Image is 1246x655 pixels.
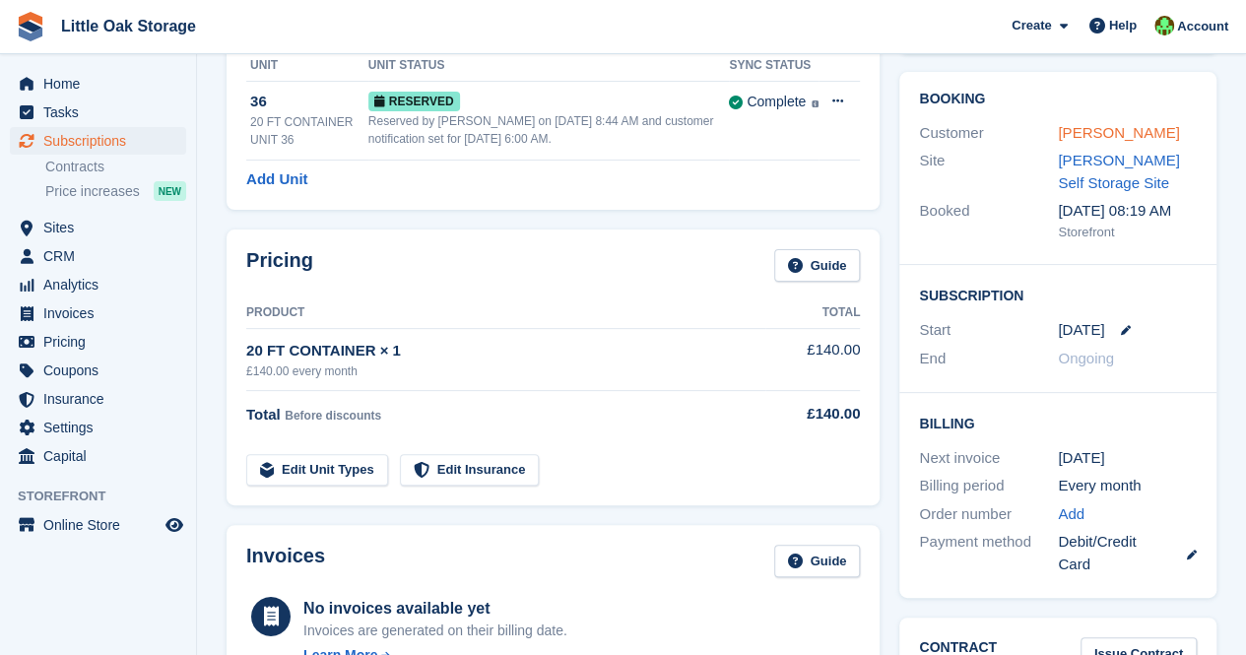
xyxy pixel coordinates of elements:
div: £140.00 [765,403,860,426]
a: menu [10,214,186,241]
span: Home [43,70,162,98]
h2: Invoices [246,545,325,577]
img: icon-info-grey-7440780725fd019a000dd9b08b2336e03edf1995a4989e88bcd33f0948082b44.svg [812,100,819,107]
a: menu [10,271,186,298]
div: Order number [919,503,1058,526]
span: Insurance [43,385,162,413]
h2: Billing [919,413,1197,432]
span: Invoices [43,299,162,327]
span: Capital [43,442,162,470]
div: Every month [1058,475,1197,497]
a: menu [10,357,186,384]
div: 36 [250,91,368,113]
div: No invoices available yet [303,597,567,621]
a: menu [10,414,186,441]
a: menu [10,127,186,155]
a: Add [1058,503,1084,526]
span: Analytics [43,271,162,298]
a: menu [10,299,186,327]
span: Coupons [43,357,162,384]
div: 20 FT CONTAINER × 1 [246,340,765,362]
div: Next invoice [919,447,1058,470]
div: 20 FT CONTAINER UNIT 36 [250,113,368,149]
h2: Booking [919,92,1197,107]
a: [PERSON_NAME] Self Storage Site [1058,152,1179,191]
div: [DATE] 08:19 AM [1058,200,1197,223]
div: £140.00 every month [246,362,765,380]
th: Product [246,297,765,329]
span: Ongoing [1058,350,1114,366]
div: Customer [919,122,1058,145]
div: Billing period [919,475,1058,497]
div: Debit/Credit Card [1058,531,1197,575]
a: menu [10,385,186,413]
div: Start [919,319,1058,342]
span: Storefront [18,487,196,506]
img: Michael Aujla [1154,16,1174,35]
div: Reserved by [PERSON_NAME] on [DATE] 8:44 AM and customer notification set for [DATE] 6:00 AM. [368,112,730,148]
span: Account [1177,17,1228,36]
div: NEW [154,181,186,201]
a: Add Unit [246,168,307,191]
a: menu [10,70,186,98]
a: menu [10,442,186,470]
h2: Subscription [919,285,1197,304]
span: Pricing [43,328,162,356]
a: Edit Unit Types [246,454,388,487]
img: stora-icon-8386f47178a22dfd0bd8f6a31ec36ba5ce8667c1dd55bd0f319d3a0aa187defe.svg [16,12,45,41]
a: menu [10,328,186,356]
span: Total [246,406,281,423]
div: Site [919,150,1058,194]
div: Payment method [919,531,1058,575]
h2: Pricing [246,249,313,282]
span: Online Store [43,511,162,539]
a: Preview store [163,513,186,537]
a: Little Oak Storage [53,10,204,42]
span: Settings [43,414,162,441]
div: Booked [919,200,1058,241]
div: Invoices are generated on their billing date. [303,621,567,641]
time: 2025-10-04 00:00:00 UTC [1058,319,1104,342]
span: Before discounts [285,409,381,423]
span: Help [1109,16,1137,35]
span: Price increases [45,182,140,201]
th: Total [765,297,860,329]
th: Unit [246,50,368,82]
a: menu [10,511,186,539]
a: Guide [774,249,861,282]
a: menu [10,98,186,126]
div: [DATE] [1058,447,1197,470]
div: Storefront [1058,223,1197,242]
span: CRM [43,242,162,270]
a: Edit Insurance [400,454,540,487]
div: End [919,348,1058,370]
a: menu [10,242,186,270]
div: Complete [747,92,806,112]
span: Reserved [368,92,460,111]
a: [PERSON_NAME] [1058,124,1179,141]
td: £140.00 [765,328,860,390]
span: Tasks [43,98,162,126]
th: Unit Status [368,50,730,82]
th: Sync Status [729,50,819,82]
a: Price increases NEW [45,180,186,202]
a: Guide [774,545,861,577]
a: Contracts [45,158,186,176]
span: Create [1012,16,1051,35]
span: Sites [43,214,162,241]
span: Subscriptions [43,127,162,155]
